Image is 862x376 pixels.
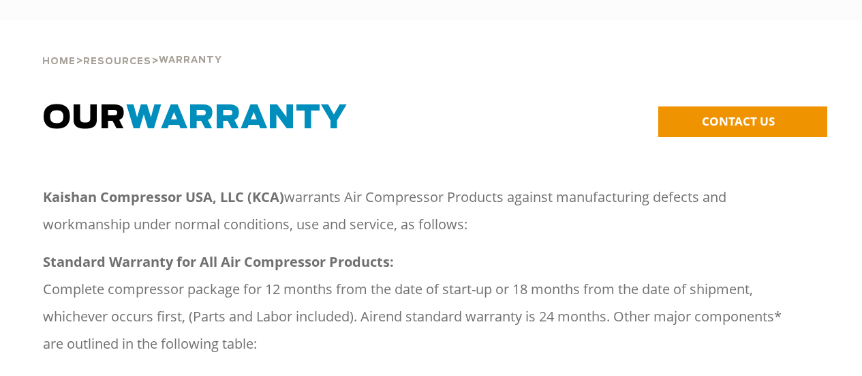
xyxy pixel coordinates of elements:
a: CONTACT US [658,106,827,137]
span: Resources [83,57,151,66]
div: > > [42,20,222,72]
span: Home [42,57,76,66]
strong: Standard Warranty for All Air Compressor Products: [43,252,394,271]
p: Complete compressor package for 12 months from the date of start-up or 18 months from the date of... [43,248,795,358]
span: Warranty [159,56,222,65]
a: Home [42,55,76,67]
strong: Kaishan Compressor USA, LLC (KCA) [43,188,284,206]
a: Resources [83,55,151,67]
span: OUR [43,102,348,135]
p: warrants Air Compressor Products against manufacturing defects and workmanship under normal condi... [43,184,795,238]
span: CONTACT US [702,113,775,129]
span: WARRANTY [126,102,348,135]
